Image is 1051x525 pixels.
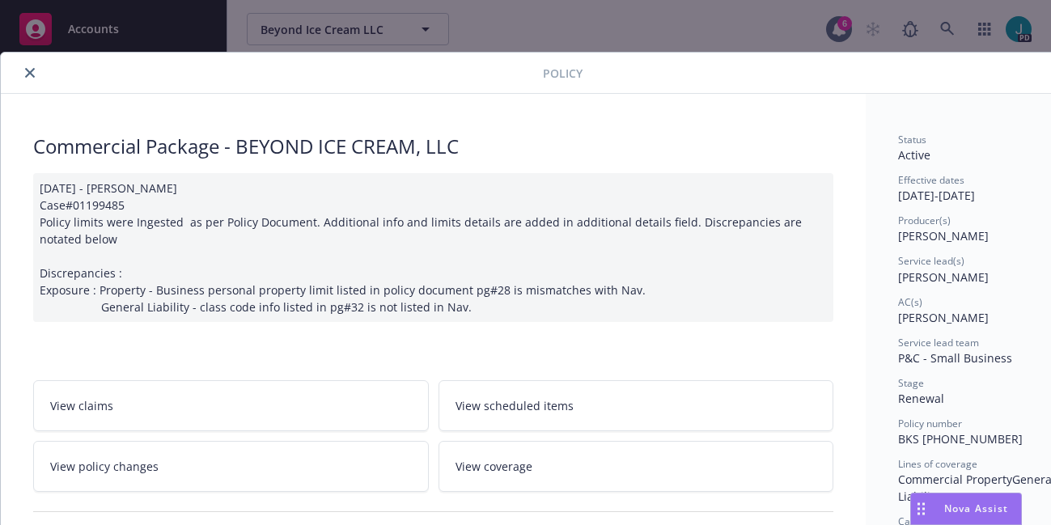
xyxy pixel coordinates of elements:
a: View coverage [439,441,834,492]
span: Service lead team [898,336,979,349]
div: Drag to move [911,493,931,524]
span: BKS [PHONE_NUMBER] [898,431,1023,447]
span: Lines of coverage [898,457,977,471]
span: View policy changes [50,458,159,475]
span: Stage [898,376,924,390]
span: [PERSON_NAME] [898,228,989,243]
button: Nova Assist [910,493,1022,525]
span: Policy [543,65,583,82]
span: P&C - Small Business [898,350,1012,366]
span: Producer(s) [898,214,951,227]
span: AC(s) [898,295,922,309]
a: View claims [33,380,429,431]
div: [DATE] - [PERSON_NAME] Case#01199485 Policy limits were Ingested as per Policy Document. Addition... [33,173,833,322]
span: View claims [50,397,113,414]
a: View policy changes [33,441,429,492]
span: [PERSON_NAME] [898,310,989,325]
span: Nova Assist [944,502,1008,515]
button: close [20,63,40,83]
div: Commercial Package - BEYOND ICE CREAM, LLC [33,133,833,160]
span: Status [898,133,926,146]
span: Service lead(s) [898,254,964,268]
span: Effective dates [898,173,964,187]
span: [PERSON_NAME] [898,269,989,285]
span: View coverage [456,458,532,475]
span: View scheduled items [456,397,574,414]
span: Policy number [898,417,962,430]
span: Active [898,147,930,163]
span: Commercial Property [898,472,1012,487]
span: Renewal [898,391,944,406]
a: View scheduled items [439,380,834,431]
